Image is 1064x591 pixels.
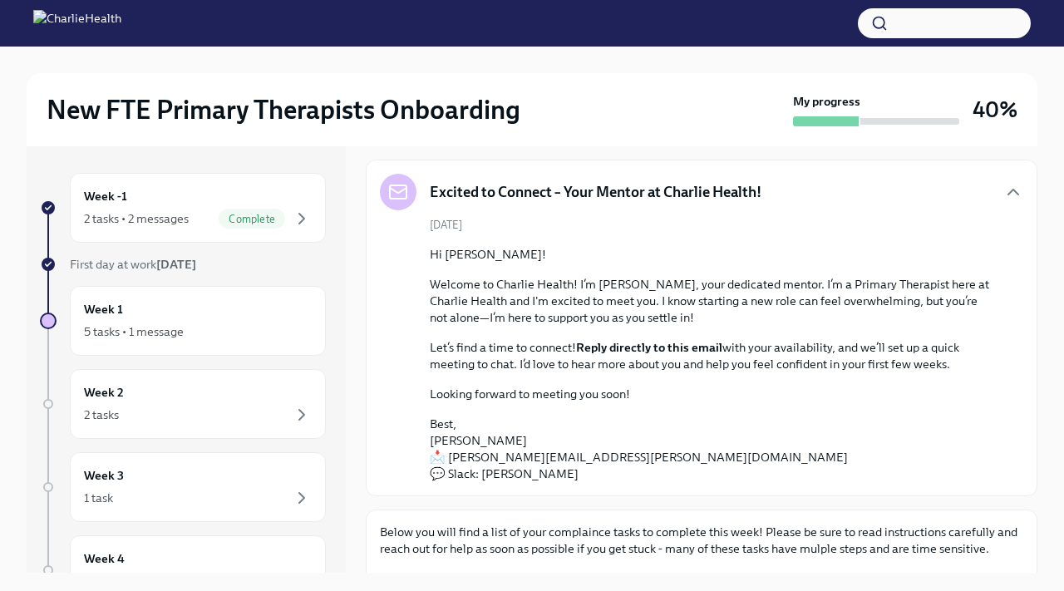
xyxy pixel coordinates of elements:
h6: Week 2 [84,383,124,401]
h6: Week 3 [84,466,124,485]
p: Welcome to Charlie Health! I’m [PERSON_NAME], your dedicated mentor. I’m a Primary Therapist here... [430,276,997,326]
strong: My progress [793,93,860,110]
a: Week 31 task [40,452,326,522]
div: 5 tasks • 1 message [84,323,184,340]
span: [DATE] [430,217,462,233]
span: Complete [219,213,285,225]
a: Week -12 tasks • 2 messagesComplete [40,173,326,243]
p: Below you will find a list of your complaince tasks to complete this week! Please be sure to read... [380,524,1023,557]
p: Hi [PERSON_NAME]! [430,246,997,263]
h5: Excited to Connect – Your Mentor at Charlie Health! [430,182,761,202]
h6: Week -1 [84,187,127,205]
h2: New FTE Primary Therapists Onboarding [47,93,520,126]
div: 2 tasks [84,406,119,423]
strong: [DATE] [156,257,196,272]
span: First day at work [70,257,196,272]
p: Best, [PERSON_NAME] 📩 [PERSON_NAME][EMAIL_ADDRESS][PERSON_NAME][DOMAIN_NAME] 💬 Slack: [PERSON_NAME] [430,416,997,482]
p: If you are needing help at any point please contact [PERSON_NAME]. [380,570,1023,587]
h6: Week 1 [84,300,123,318]
a: First day at work[DATE] [40,256,326,273]
div: 1 task [84,490,113,506]
p: Looking forward to meeting you soon! [430,386,997,402]
a: Week 15 tasks • 1 message [40,286,326,356]
strong: Reply directly to this email [576,340,722,355]
p: Let’s find a time to connect! with your availability, and we’ll set up a quick meeting to chat. I... [430,339,997,372]
h3: 40% [973,95,1017,125]
a: Week 22 tasks [40,369,326,439]
h6: Week 4 [84,549,125,568]
div: 2 tasks • 2 messages [84,210,189,227]
img: CharlieHealth [33,10,121,37]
